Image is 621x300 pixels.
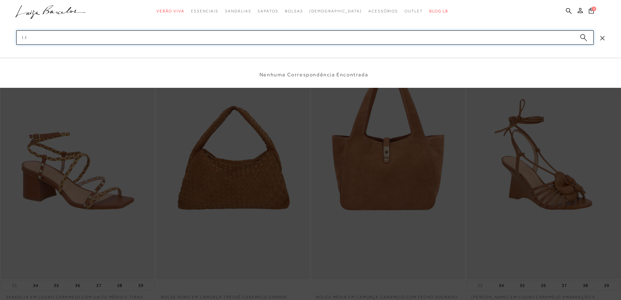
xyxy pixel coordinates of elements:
[429,9,448,13] span: BLOG LB
[285,5,303,17] a: categoryNavScreenReaderText
[368,5,398,17] a: categoryNavScreenReaderText
[405,9,423,13] span: Outlet
[285,9,303,13] span: Bolsas
[156,9,185,13] span: Verão Viva
[259,71,368,78] li: Nenhuma Correspondência Encontrada
[258,5,278,17] a: categoryNavScreenReaderText
[191,9,218,13] span: Essenciais
[225,5,251,17] a: categoryNavScreenReaderText
[368,9,398,13] span: Acessórios
[16,30,594,45] input: Buscar.
[191,5,218,17] a: categoryNavScreenReaderText
[225,9,251,13] span: Sandálias
[258,9,278,13] span: Sapatos
[405,5,423,17] a: categoryNavScreenReaderText
[587,7,596,16] button: 0
[429,5,448,17] a: BLOG LB
[309,9,362,13] span: [DEMOGRAPHIC_DATA]
[156,5,185,17] a: categoryNavScreenReaderText
[592,7,596,11] span: 0
[309,5,362,17] a: noSubCategoriesText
